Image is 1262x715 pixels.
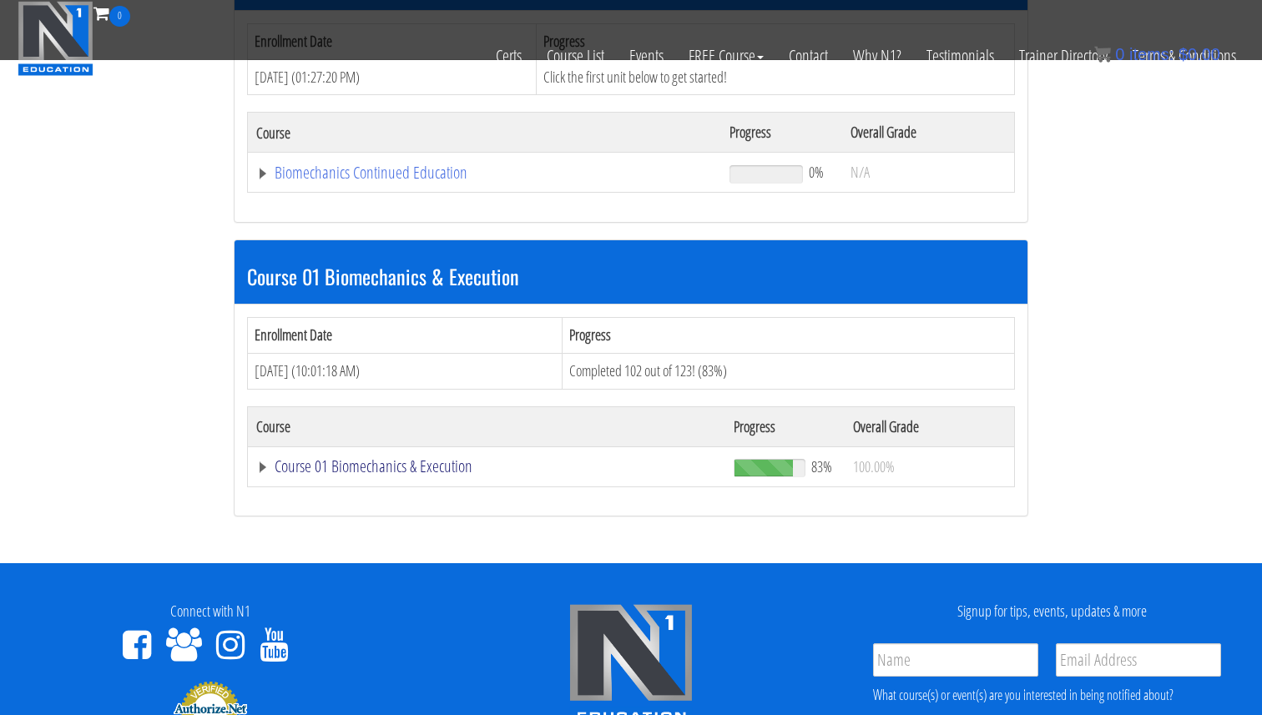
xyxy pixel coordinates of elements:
[1094,46,1111,63] img: icon11.png
[873,643,1038,677] input: Name
[534,27,617,85] a: Course List
[840,27,914,85] a: Why N1?
[776,27,840,85] a: Contact
[13,603,408,620] h4: Connect with N1
[18,1,93,76] img: n1-education
[1115,45,1124,63] span: 0
[842,113,1014,153] th: Overall Grade
[109,6,130,27] span: 0
[248,113,721,153] th: Course
[914,27,1007,85] a: Testimonials
[248,353,563,389] td: [DATE] (10:01:18 AM)
[617,27,676,85] a: Events
[256,458,717,475] a: Course 01 Biomechanics & Execution
[845,406,1015,446] th: Overall Grade
[676,27,776,85] a: FREE Course
[247,265,1015,287] h3: Course 01 Biomechanics & Execution
[1007,27,1120,85] a: Trainer Directory
[725,406,845,446] th: Progress
[1179,45,1188,63] span: $
[721,113,842,153] th: Progress
[1094,45,1220,63] a: 0 items: $0.00
[845,446,1015,486] td: 100.00%
[1056,643,1221,677] input: Email Address
[248,406,725,446] th: Course
[483,27,534,85] a: Certs
[809,163,824,181] span: 0%
[93,2,130,24] a: 0
[562,318,1014,354] th: Progress
[1120,27,1249,85] a: Terms & Conditions
[1179,45,1220,63] bdi: 0.00
[256,164,713,181] a: Biomechanics Continued Education
[248,318,563,354] th: Enrollment Date
[854,603,1249,620] h4: Signup for tips, events, updates & more
[842,153,1014,193] td: N/A
[873,685,1221,705] div: What course(s) or event(s) are you interested in being notified about?
[562,353,1014,389] td: Completed 102 out of 123! (83%)
[811,457,832,476] span: 83%
[1129,45,1174,63] span: items:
